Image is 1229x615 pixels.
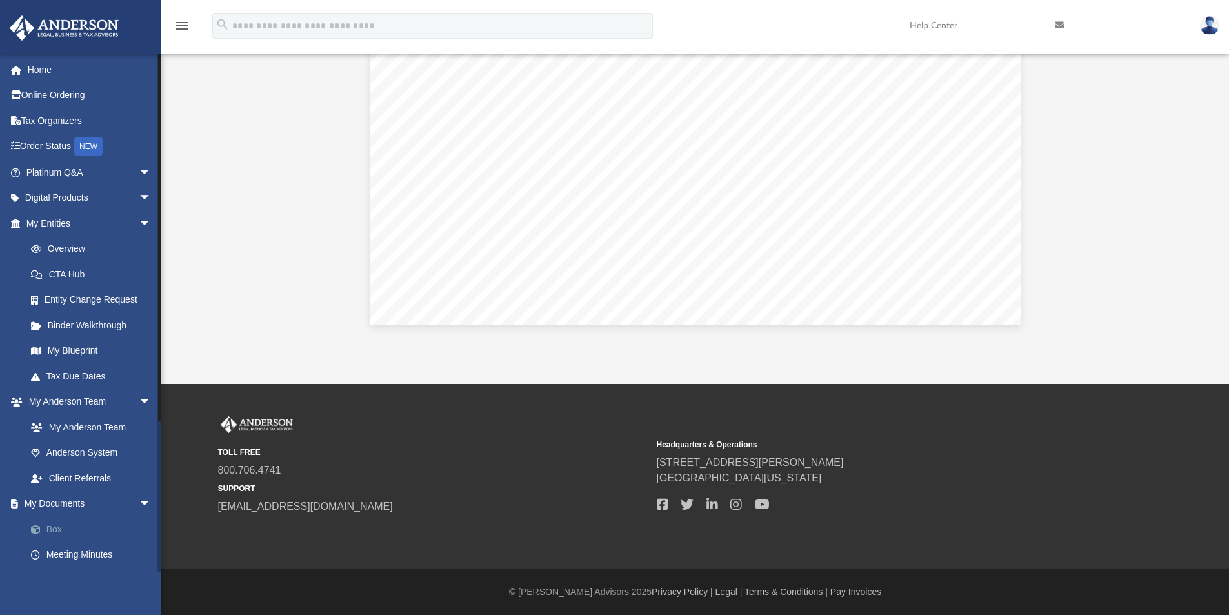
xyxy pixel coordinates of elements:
a: My Entitiesarrow_drop_down [9,210,171,236]
a: [STREET_ADDRESS][PERSON_NAME] [657,457,844,468]
span: arrow_drop_down [139,491,165,518]
a: Box [18,516,171,542]
a: Legal | [715,587,743,597]
div: Document Viewer [215,2,1176,335]
img: User Pic [1200,16,1219,35]
a: My Anderson Teamarrow_drop_down [9,389,165,415]
small: Headquarters & Operations [657,439,1086,450]
a: Meeting Minutes [18,542,171,568]
a: Pay Invoices [830,587,881,597]
a: Digital Productsarrow_drop_down [9,185,171,211]
a: Home [9,57,171,83]
span: arrow_drop_down [139,159,165,186]
a: [EMAIL_ADDRESS][DOMAIN_NAME] [218,501,393,512]
span: arrow_drop_down [139,210,165,237]
a: Platinum Q&Aarrow_drop_down [9,159,171,185]
a: Entity Change Request [18,287,171,313]
span: arrow_drop_down [139,185,165,212]
a: Overview [18,236,171,262]
i: menu [174,18,190,34]
a: Online Ordering [9,83,171,108]
a: [GEOGRAPHIC_DATA][US_STATE] [657,472,822,483]
a: CTA Hub [18,261,171,287]
a: Forms Library [18,567,165,593]
a: My Blueprint [18,338,165,364]
small: TOLL FREE [218,447,648,458]
a: Tax Due Dates [18,363,171,389]
a: Privacy Policy | [652,587,713,597]
a: Anderson System [18,440,165,466]
div: © [PERSON_NAME] Advisors 2025 [161,585,1229,599]
a: Tax Organizers [9,108,171,134]
div: NEW [74,137,103,156]
img: Anderson Advisors Platinum Portal [218,416,295,433]
small: SUPPORT [218,483,648,494]
img: Anderson Advisors Platinum Portal [6,15,123,41]
a: Client Referrals [18,465,165,491]
a: 800.706.4741 [218,465,281,476]
a: Terms & Conditions | [744,587,828,597]
a: My Anderson Team [18,414,158,440]
a: Binder Walkthrough [18,312,171,338]
a: menu [174,25,190,34]
span: arrow_drop_down [139,389,165,416]
a: Order StatusNEW [9,134,171,160]
i: search [215,17,230,32]
div: File preview [215,2,1176,335]
a: My Documentsarrow_drop_down [9,491,171,517]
